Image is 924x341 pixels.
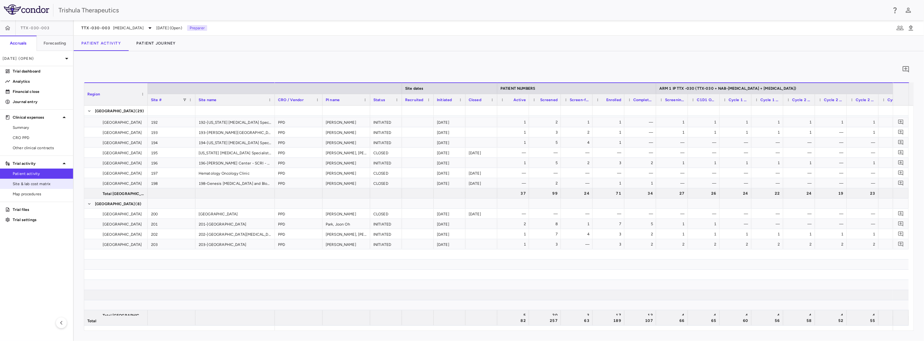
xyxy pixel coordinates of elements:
span: Other clinical contracts [13,145,68,151]
div: 1 [789,229,812,239]
div: — [535,148,558,158]
div: 1 [503,127,526,137]
div: — [884,148,907,158]
div: — [662,168,685,178]
div: — [884,137,907,148]
span: [GEOGRAPHIC_DATA] [103,148,142,158]
div: Trishula Therapeutics [58,5,887,15]
span: Summary [13,125,68,130]
div: 5 [535,137,558,148]
div: 24 [789,188,812,198]
div: PPD [275,117,323,127]
div: — [694,209,717,219]
div: 5 [535,158,558,168]
span: Cycle 1 Day 8 (Cycle 1 Day 8) [729,98,748,102]
div: 1 [821,117,844,127]
div: [PERSON_NAME] [323,178,370,188]
div: [PERSON_NAME] [323,209,370,219]
div: 71 [598,188,621,198]
span: Status [373,98,385,102]
span: [GEOGRAPHIC_DATA] [103,138,142,148]
div: — [567,168,589,178]
div: 2 [630,229,653,239]
span: Cycle 2 Day 8 (Cycle 2 Day 8) [824,98,844,102]
div: 26 [694,188,717,198]
div: 203-[GEOGRAPHIC_DATA] [195,239,275,249]
div: 196 [148,158,195,168]
div: 1 [598,127,621,137]
div: 1 [694,219,717,229]
div: [DATE] [434,148,465,157]
div: 2 [535,178,558,188]
div: Park, Joon Oh [323,219,370,229]
div: [PERSON_NAME] [323,117,370,127]
div: 1 [757,158,780,168]
button: Add comment [897,108,905,116]
div: 1 [853,127,875,137]
button: Add comment [897,148,905,157]
span: Screened [540,98,558,102]
div: [PERSON_NAME] [323,168,370,178]
div: 23 [853,188,875,198]
div: — [503,168,526,178]
div: PPD [275,178,323,188]
div: 1 [662,127,685,137]
div: 1 [503,158,526,168]
button: Add comment [897,169,905,177]
div: — [821,158,844,168]
div: 1 [503,229,526,239]
div: — [884,168,907,178]
div: 2 [567,158,589,168]
svg: Add comment [898,150,904,156]
span: Site # [151,98,162,102]
div: PPD [275,127,323,137]
div: — [821,168,844,178]
div: 198-Genesis [MEDICAL_DATA] and Blood Institute - SCRI - PPDS [195,178,275,188]
p: [DATE] (Open) [3,56,63,61]
div: 195 [148,148,195,157]
div: — [789,209,812,219]
div: — [853,168,875,178]
div: — [535,209,558,219]
button: Patient Activity [74,36,129,51]
span: C1D1 OR Combined Baseline and C1D1 Visit (Cycle 1 Day 1) [697,98,717,102]
p: Trial activity [13,161,60,166]
span: CRO / Vendor [278,98,304,102]
span: ARM 1 IP TTX -030 (TTX-030 + NAB-[MEDICAL_DATA] + [MEDICAL_DATA]) [659,86,797,91]
h6: Forecasting [44,40,66,46]
div: 1 [725,117,748,127]
div: 2 [535,117,558,127]
div: 1 [757,117,780,127]
span: Map procedures [13,191,68,197]
div: 24 [567,188,589,198]
div: 24 [725,188,748,198]
div: CLOSED [370,209,402,219]
div: — [630,148,653,158]
div: 5 [630,219,653,229]
div: 1 [853,117,875,127]
div: [GEOGRAPHIC_DATA] [195,209,275,219]
div: PPD [275,229,323,239]
div: — [725,209,748,219]
div: 1 [662,219,685,229]
svg: Add comment [898,119,904,125]
div: 196-[PERSON_NAME] Center - SCRI - PPDS [195,158,275,168]
span: Closed [469,98,481,102]
div: 1 [853,158,875,168]
div: 192-[US_STATE] [MEDICAL_DATA] Specialists - EAST - SCRI - PPDS [195,117,275,127]
span: PATIENT NUMBERS [500,86,535,91]
div: — [567,178,589,188]
div: — [662,148,685,158]
div: 22 [757,188,780,198]
div: — [503,148,526,158]
span: Site & lab cost matrix [13,181,68,187]
div: INITIATED [370,219,402,229]
div: 193-[PERSON_NAME][GEOGRAPHIC_DATA][MEDICAL_DATA] - SCRI - PPDS [195,127,275,137]
span: [GEOGRAPHIC_DATA] [103,128,142,138]
div: 3 [598,158,621,168]
div: 194 [148,137,195,147]
div: PPD [275,137,323,147]
div: 3 [535,127,558,137]
div: — [789,178,812,188]
div: — [821,148,844,158]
